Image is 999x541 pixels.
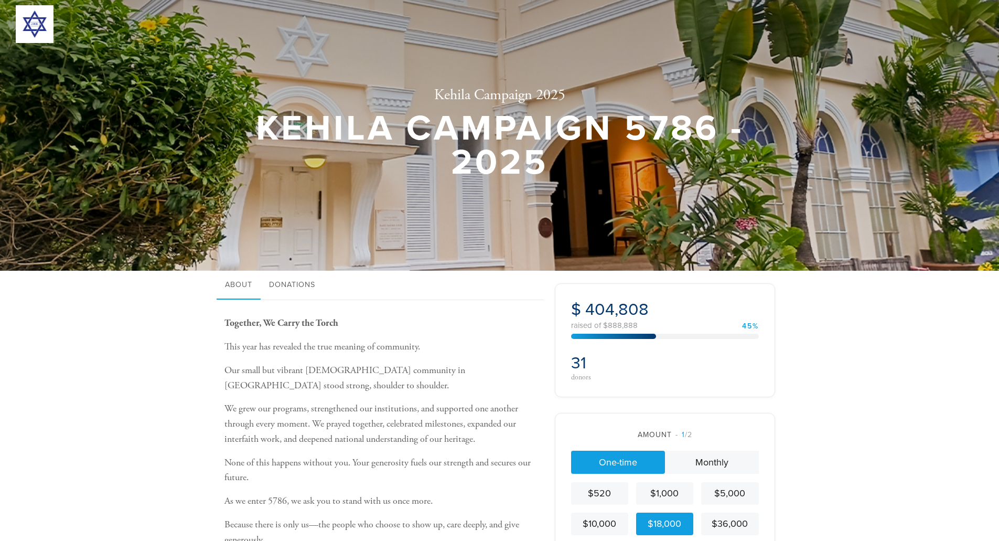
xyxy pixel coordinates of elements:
[640,517,689,531] div: $18,000
[575,486,624,501] div: $520
[682,430,685,439] span: 1
[742,323,759,330] div: 45%
[701,482,758,505] a: $5,000
[636,513,693,535] a: $18,000
[571,374,662,381] div: donors
[261,271,324,300] a: Donations
[571,482,628,505] a: $520
[571,513,628,535] a: $10,000
[571,353,662,373] h2: 31
[224,340,539,355] p: This year has revealed the true meaning of community.
[575,517,624,531] div: $10,000
[224,455,539,486] p: None of this happens without you. Your generosity fuels our strength and secures our future.
[571,429,759,440] div: Amount
[585,300,649,320] span: 404,808
[640,486,689,501] div: $1,000
[636,482,693,505] a: $1,000
[571,322,759,330] div: raised of $888,888
[253,87,746,104] h2: Kehila Campaign 2025
[16,5,53,43] img: 300x300_JWB%20logo.png
[571,300,581,320] span: $
[224,494,539,509] p: As we enter 5786, we ask you to stand with us once more.
[224,401,539,447] p: We grew our programs, strengthened our institutions, and supported one another through every mome...
[224,363,539,394] p: Our small but vibrant [DEMOGRAPHIC_DATA] community in [GEOGRAPHIC_DATA] stood strong, shoulder to...
[705,517,754,531] div: $36,000
[675,430,692,439] span: /2
[705,486,754,501] div: $5,000
[571,451,665,474] a: One-time
[217,271,261,300] a: About
[665,451,759,474] a: Monthly
[701,513,758,535] a: $36,000
[224,317,338,329] b: Together, We Carry the Torch
[253,112,746,179] h1: Kehila Campaign 5786 - 2025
